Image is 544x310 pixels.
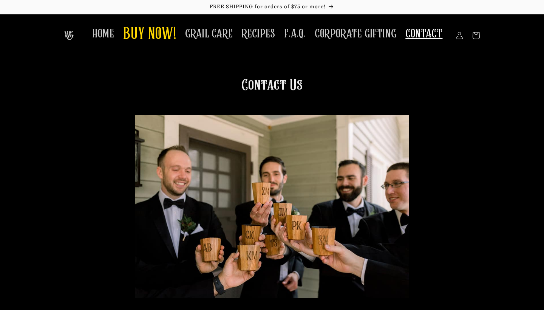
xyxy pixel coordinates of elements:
h1: Contact Us [135,76,409,304]
a: BUY NOW! [119,20,181,50]
a: GRAIL CARE [181,22,237,46]
a: F.A.Q. [280,22,310,46]
a: CORPORATE GIFTING [310,22,401,46]
p: FREE SHIPPING for orders of $75 or more! [8,4,536,10]
a: RECIPES [237,22,280,46]
img: The Whiskey Grail [64,31,74,40]
span: CORPORATE GIFTING [315,26,396,41]
span: CONTACT [405,26,442,41]
span: BUY NOW! [123,24,176,45]
span: F.A.Q. [284,26,306,41]
a: HOME [88,22,119,46]
span: RECIPES [242,26,275,41]
a: CONTACT [401,22,447,46]
span: HOME [92,26,114,41]
span: GRAIL CARE [185,26,233,41]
